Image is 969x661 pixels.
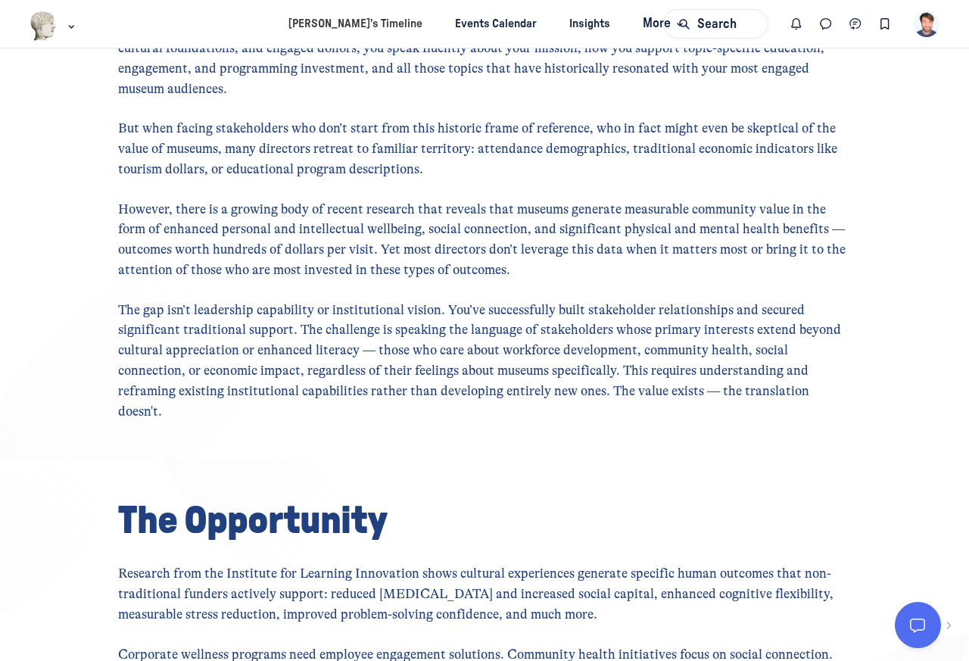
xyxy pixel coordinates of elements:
button: Search [663,9,768,39]
button: Circle support widget [895,602,940,647]
p: The gap isn’t leadership capability or institutional vision. You’ve successfully built stakeholde... [118,301,851,422]
button: Bookmarks [870,9,899,39]
button: Direct messages [812,9,841,39]
p: Research from the Institute for Learning Innovation shows cultural experiences generate specific ... [118,564,851,625]
h2: The Opportunity [118,497,851,544]
button: Notifications [782,9,812,39]
button: Museums as Progress logo [30,10,79,42]
button: Chat threads [841,9,871,39]
p: However, there is a growing body of recent research that reveals that museums generate measurable... [118,200,851,281]
img: Museums as Progress logo [30,11,58,41]
button: More [630,10,694,38]
p: Museum directors excel at communicating value to traditional supporters. When presenting to museu... [118,18,851,99]
a: Events Calendar [441,10,550,38]
p: But when facing stakeholders who don’t start from this historic frame of reference, who in fact m... [118,119,851,179]
a: Insights [556,10,624,38]
button: User menu options [914,11,940,37]
a: [PERSON_NAME]’s Timeline [275,10,435,38]
span: More [643,14,687,34]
